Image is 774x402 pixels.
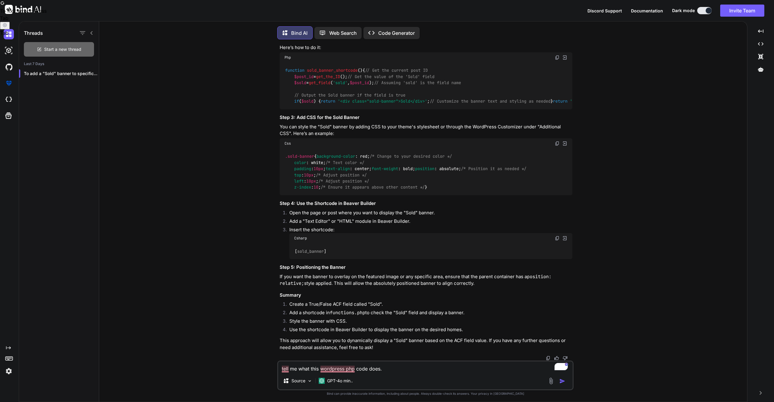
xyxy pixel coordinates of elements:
[316,172,367,178] span: /* Adjust position */
[277,391,574,396] p: Bind can provide inaccurate information, including about people. Always double-check its answers....
[318,178,369,184] span: /* Adjust position */
[294,160,306,165] span: color
[559,378,565,384] img: icon
[289,218,572,225] p: Add a "Text Editor" or "HTML" module in Beaver Builder.
[314,166,323,171] span: 10px
[563,356,567,361] img: dislike
[297,249,324,254] span: sold_banner
[546,356,551,361] img: copy
[285,301,572,309] li: Create a True/False ACF field called "Sold".
[285,154,314,159] span: .sold-banner
[4,94,14,105] img: cloudideIcon
[304,172,314,178] span: 10px
[285,68,304,73] span: function
[338,99,427,104] span: '<div class="sold-banner">Sold</div>'
[294,236,307,241] span: Csharp
[347,74,434,79] span: // Get the value of the 'Sold' field
[280,44,572,51] p: Here’s how to do it:
[365,68,428,73] span: // Get the current post ID
[19,61,99,66] h2: Last 7 Days
[370,154,452,159] span: /* Change to your desired color */
[294,166,311,171] span: padding
[4,366,14,376] img: settings
[321,185,425,190] span: /* Ensure it appears above other content */
[548,377,554,384] img: attachment
[280,273,572,287] p: If you want the banner to overlay on the featured image or any specific area, ensure that the par...
[289,209,572,216] p: Open the page or post where you want to display the "Sold" banner.
[306,178,316,184] span: 10px
[374,80,461,86] span: // Assuming 'sold' is the field name
[326,166,350,171] span: text-align
[327,378,353,384] p: GPT-4o min..
[280,114,572,121] h3: Step 3: Add CSS for the Sold Banner
[294,99,299,104] span: if
[278,361,573,372] textarea: To enrich screen reader interactions, please activate Accessibility in Grammarly extension settings
[294,92,405,98] span: // Output the Sold banner if the field is true
[294,185,311,190] span: z-index
[301,99,314,104] span: $sold
[309,80,330,86] span: get_field
[285,55,291,60] span: Php
[294,172,301,178] span: top
[294,80,306,86] span: $sold
[24,71,99,77] p: To add a "Sold" banner to specific...
[294,248,327,255] code: [ ]
[570,99,575,104] span: ''
[555,236,560,241] img: copy
[326,160,364,165] span: /* Text color */
[280,200,572,207] h3: Step 4: Use the Shortcode in Beaver Builder
[430,99,551,104] span: // Customize the banner text and styling as needed
[314,185,318,190] span: 10
[280,274,554,287] code: position: relative;
[4,45,14,56] img: darkAi-studio
[280,264,572,271] h3: Step 5: Positioning the Banner
[555,55,560,60] img: copy
[319,378,325,384] img: GPT-4o mini
[285,309,572,318] li: Add a shortcode in to check the "Sold" field and display a banner.
[562,236,567,241] img: Open in Browser
[350,80,369,86] span: $post_id
[461,166,526,171] span: /* Position it as needed */
[317,154,355,159] span: background-color
[307,68,358,73] span: sold_banner_shortcode
[285,318,572,326] li: Style the banner with CSS.
[562,141,567,146] img: Open in Browser
[554,356,559,361] img: like
[307,378,312,384] img: Pick Models
[280,337,572,351] p: This approach will allow you to dynamically display a "Sold" banner based on the ACF field value....
[280,292,572,299] h3: Summary
[291,378,305,384] p: Source
[280,124,572,137] p: You can style the "Sold" banner by adding CSS to your theme's stylesheet or through the WordPress...
[372,166,398,171] span: font-weight
[330,310,365,316] code: functions.php
[4,78,14,88] img: premium
[285,141,291,146] span: Css
[553,99,567,104] span: return
[294,178,304,184] span: left
[44,46,81,52] span: Start a new thread
[285,68,363,73] span: ( )
[321,99,335,104] span: return
[289,226,572,233] p: Insert the shortcode:
[316,74,340,79] span: get_the_ID
[285,153,526,190] code: { : red; : white; : ; : center; : bold; : absolute; : ; : ; : ; }
[4,62,14,72] img: githubDark
[415,166,434,171] span: position
[294,74,314,79] span: $post_id
[562,55,567,60] img: Open in Browser
[333,80,347,86] span: 'sold'
[285,326,572,335] li: Use the shortcode in Beaver Builder to display the banner on the desired homes.
[555,141,560,146] img: copy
